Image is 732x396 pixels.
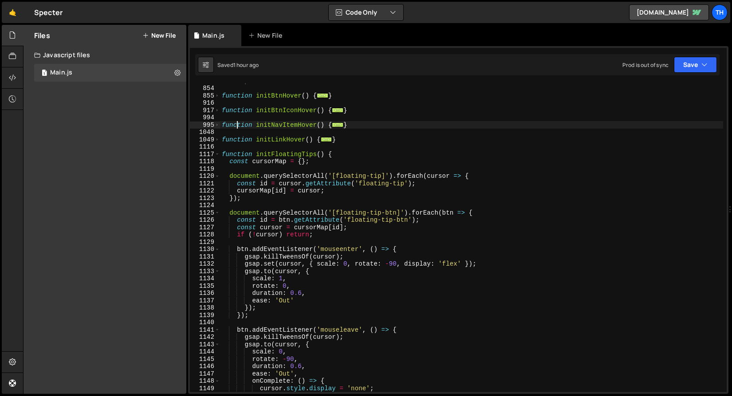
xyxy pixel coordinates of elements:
div: Main.js [50,69,72,77]
a: [DOMAIN_NAME] [629,4,709,20]
div: 1132 [190,260,220,268]
a: Th [712,4,728,20]
div: 1119 [190,165,220,173]
div: 995 [190,122,220,129]
div: 1049 [190,136,220,144]
div: 1126 [190,216,220,224]
div: 1120 [190,173,220,180]
button: Save [674,57,717,73]
div: 1136 [190,290,220,297]
div: 1127 [190,224,220,231]
div: 1146 [190,363,220,370]
div: 1134 [190,275,220,282]
div: 1133 [190,268,220,275]
div: 1122 [190,187,220,195]
div: 1124 [190,202,220,209]
div: 1141 [190,326,220,334]
div: 994 [190,114,220,122]
span: 1 [42,70,47,77]
div: 1125 [190,209,220,217]
div: 1118 [190,158,220,165]
h2: Files [34,31,50,40]
span: ... [332,107,343,112]
div: Main.js [202,31,224,40]
div: 1117 [190,151,220,158]
span: ... [332,122,343,127]
div: 1 hour ago [233,61,259,69]
button: New File [142,32,176,39]
div: 1149 [190,385,220,392]
div: 1131 [190,253,220,261]
div: 1129 [190,239,220,246]
a: 🤙 [2,2,24,23]
div: 917 [190,107,220,114]
button: Code Only [329,4,403,20]
div: 1145 [190,356,220,363]
div: 16840/46037.js [34,64,186,82]
div: 854 [190,85,220,92]
div: 1147 [190,370,220,378]
div: 1143 [190,341,220,349]
div: 1142 [190,333,220,341]
div: 1116 [190,143,220,151]
div: 1123 [190,195,220,202]
div: 1130 [190,246,220,253]
div: 1135 [190,282,220,290]
div: 1144 [190,348,220,356]
div: Prod is out of sync [622,61,669,69]
span: ... [321,137,332,141]
div: 855 [190,92,220,100]
div: Specter [34,7,63,18]
div: 1048 [190,129,220,136]
div: Javascript files [24,46,186,64]
div: New File [248,31,286,40]
div: 916 [190,99,220,107]
div: 1121 [190,180,220,188]
span: ... [317,93,328,98]
div: 1137 [190,297,220,305]
div: 1128 [190,231,220,239]
div: 1139 [190,312,220,319]
div: Saved [217,61,259,69]
div: 1138 [190,304,220,312]
div: 1140 [190,319,220,326]
div: 1148 [190,377,220,385]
